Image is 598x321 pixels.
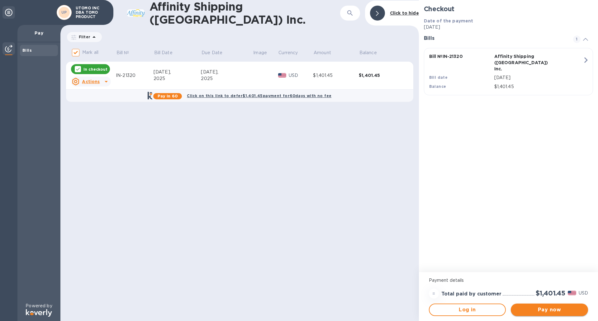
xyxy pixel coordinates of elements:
[202,50,230,56] span: Due Date
[289,72,313,79] p: USD
[116,50,129,56] p: Bill №
[359,72,405,78] div: $1,401.45
[424,24,593,31] p: [DATE]
[76,34,90,40] p: Filter
[429,75,448,80] b: Bill date
[83,67,107,72] p: In checkout
[201,69,253,75] div: [DATE],
[314,50,331,56] p: Amount
[434,306,501,314] span: Log in
[154,50,181,56] span: Bill Date
[516,306,583,314] span: Pay now
[494,83,583,90] p: $1,401.45
[424,5,593,13] h2: Checkout
[82,49,98,56] p: Mark all
[278,73,287,78] img: USD
[579,290,588,296] p: USD
[202,50,222,56] p: Due Date
[313,72,359,79] div: $1,401.45
[61,10,67,15] b: UP
[116,50,137,56] span: Bill №
[154,69,201,75] div: [DATE],
[187,93,331,98] b: Click on this link to defer $1,401.45 payment for 60 days with no fee
[536,289,565,297] h2: $1,401.45
[568,291,576,295] img: USD
[26,309,52,317] img: Logo
[511,304,588,316] button: Pay now
[116,72,154,79] div: IN-21320
[494,74,583,81] p: [DATE]
[82,79,100,84] u: Actions
[278,50,298,56] p: Currency
[154,75,201,82] div: 2025
[76,6,107,19] p: UTOMO INC DBA TOMO PRODUCT
[424,35,566,41] h3: Bills
[429,277,588,284] p: Payment details
[26,303,52,309] p: Powered by
[424,48,593,95] button: Bill №IN-21320Affinity Shipping ([GEOGRAPHIC_DATA]) Inc.Bill date[DATE]Balance$1,401.45
[441,291,501,297] h3: Total paid by customer
[424,18,473,23] b: Date of the payment
[158,94,178,98] b: Pay in 60
[573,35,581,43] span: 1
[253,50,267,56] p: Image
[22,48,32,53] b: Bills
[429,84,446,89] b: Balance
[390,11,419,16] b: Click to hide
[359,50,385,56] span: Balance
[494,53,557,72] p: Affinity Shipping ([GEOGRAPHIC_DATA]) Inc.
[314,50,339,56] span: Amount
[154,50,173,56] p: Bill Date
[429,304,506,316] button: Log in
[22,30,55,36] p: Pay
[201,75,253,82] div: 2025
[429,289,439,299] div: =
[359,50,377,56] p: Balance
[429,53,492,59] p: Bill № IN-21320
